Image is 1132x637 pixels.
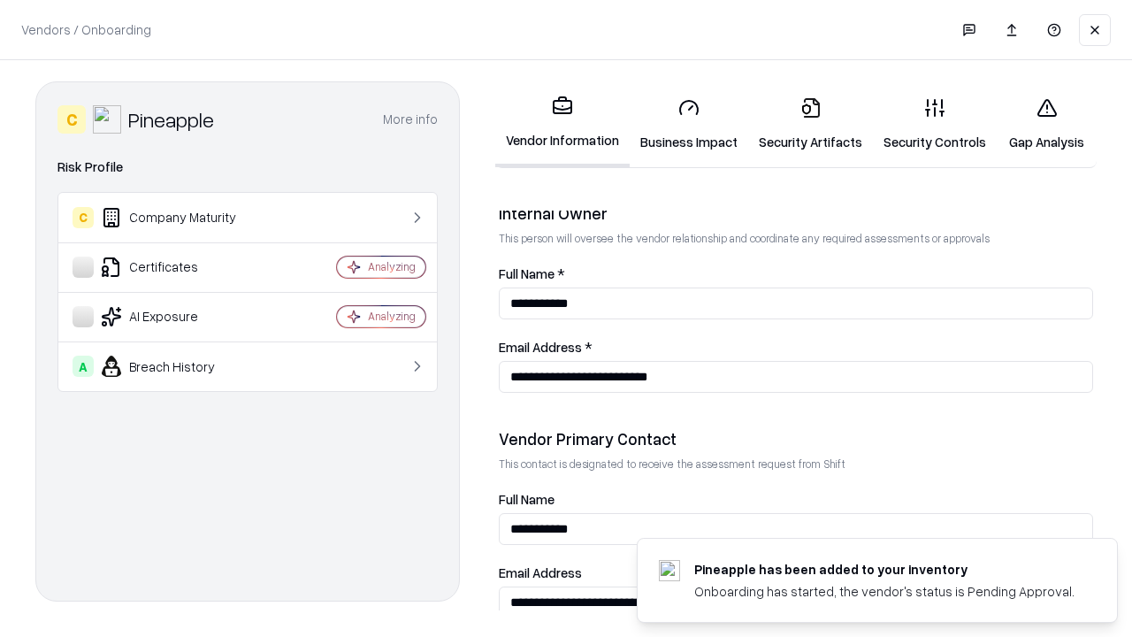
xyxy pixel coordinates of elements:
a: Business Impact [630,83,748,165]
img: Pineapple [93,105,121,134]
div: Certificates [73,257,284,278]
label: Email Address [499,566,1093,579]
div: AI Exposure [73,306,284,327]
a: Gap Analysis [997,83,1097,165]
a: Vendor Information [495,81,630,167]
div: Analyzing [368,309,416,324]
label: Full Name * [499,267,1093,280]
p: This contact is designated to receive the assessment request from Shift [499,457,1093,472]
p: This person will oversee the vendor relationship and coordinate any required assessments or appro... [499,231,1093,246]
a: Security Controls [873,83,997,165]
div: C [57,105,86,134]
div: Risk Profile [57,157,438,178]
div: Internal Owner [499,203,1093,224]
p: Vendors / Onboarding [21,20,151,39]
div: Pineapple has been added to your inventory [694,560,1075,579]
div: Pineapple [128,105,214,134]
a: Security Artifacts [748,83,873,165]
div: Analyzing [368,259,416,274]
img: pineappleenergy.com [659,560,680,581]
button: More info [383,104,438,135]
label: Email Address * [499,341,1093,354]
label: Full Name [499,493,1093,506]
div: C [73,207,94,228]
div: Breach History [73,356,284,377]
div: A [73,356,94,377]
div: Onboarding has started, the vendor's status is Pending Approval. [694,582,1075,601]
div: Company Maturity [73,207,284,228]
div: Vendor Primary Contact [499,428,1093,449]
